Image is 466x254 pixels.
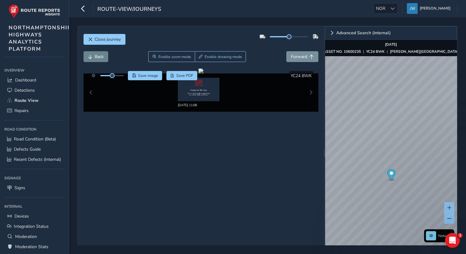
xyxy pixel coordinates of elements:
iframe: Intercom live chat [445,233,460,248]
span: Dashboard [15,77,36,83]
span: Recent Defects (Internal) [14,156,61,162]
button: [PERSON_NAME] [407,3,453,14]
a: Recent Defects (Internal) [4,154,64,164]
a: Expand [325,26,457,40]
span: Devices [14,213,29,219]
div: | | [323,49,459,54]
span: Road Condition (Beta) [14,136,56,142]
button: Close journey [84,34,125,45]
a: Defects Guide [4,144,64,154]
span: Network [438,233,452,238]
span: Moderation [15,234,37,239]
a: Road Condition (Beta) [4,134,64,144]
span: Close journey [95,36,121,42]
img: diamond-layout [407,3,418,14]
strong: ASSET NO. 10600235 [323,49,361,54]
strong: YC24 BWK [366,49,385,54]
span: Moderation Stats [15,244,48,250]
button: Forward [286,51,318,62]
span: Enable zoom mode [158,54,191,59]
strong: [DATE] [385,42,397,47]
div: Road Condition [4,125,64,134]
div: Map marker [387,169,395,182]
strong: [PERSON_NAME][GEOGRAPHIC_DATA] [390,49,459,54]
span: YC24 BWK [291,73,312,79]
img: rr logo [9,4,60,18]
span: Forward [291,54,307,60]
span: Repairs [14,108,29,114]
span: Save PDF [176,73,193,78]
button: PDF [166,71,198,80]
span: Advanced Search (internal) [336,31,391,35]
span: Route View [14,98,39,103]
div: Overview [4,66,64,75]
a: Devices [4,211,64,221]
a: Moderation [4,231,64,242]
span: NORTHAMPTONSHIRE HIGHWAYS ANALYTICS PLATFORM [9,24,76,52]
a: Moderation Stats [4,242,64,252]
span: 1 [458,233,463,238]
span: Signs [14,185,25,191]
a: Repairs [4,106,64,116]
span: [PERSON_NAME] [420,3,451,14]
span: NOR [374,3,387,14]
a: Signs [4,183,64,193]
span: Enable drawing mode [205,54,242,59]
a: Route View [4,95,64,106]
button: Draw [195,51,246,62]
button: Save [128,71,162,80]
button: Zoom [148,51,195,62]
span: Defects Guide [14,146,41,152]
div: Signage [4,173,64,183]
span: Integration Status [14,223,49,229]
a: Dashboard [4,75,64,85]
div: [DATE] 11:08 [178,103,224,107]
span: Back [95,54,104,60]
div: Internal [4,202,64,211]
span: Save image [138,73,158,78]
span: route-view/journeys [97,5,161,14]
img: Thumbnail frame [178,78,219,101]
a: Integration Status [4,221,64,231]
a: Detections [4,85,64,95]
span: Detections [14,87,35,93]
button: Back [84,51,108,62]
